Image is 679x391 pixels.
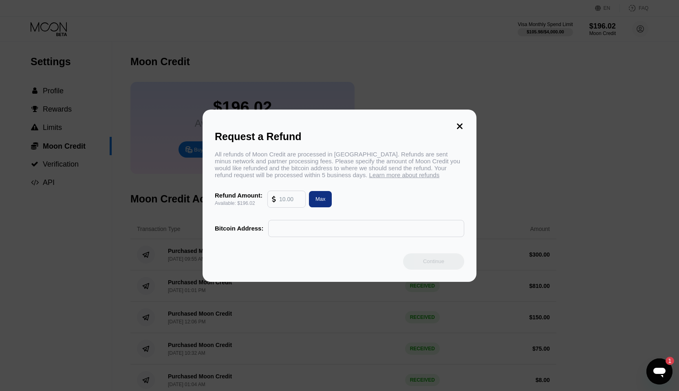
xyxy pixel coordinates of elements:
[315,195,326,202] div: Max
[369,171,440,178] span: Learn more about refunds
[658,357,674,365] iframe: Number of unread messages
[215,131,464,143] div: Request a Refund
[279,191,301,207] input: 10.00
[215,151,464,178] div: All refunds of Moon Credit are processed in [GEOGRAPHIC_DATA]. Refunds are sent minus network and...
[306,191,332,207] div: Max
[215,192,262,199] div: Refund Amount:
[215,200,262,206] div: Available: $196.02
[215,225,263,232] div: Bitcoin Address:
[646,358,672,384] iframe: Button to launch messaging window, 1 unread message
